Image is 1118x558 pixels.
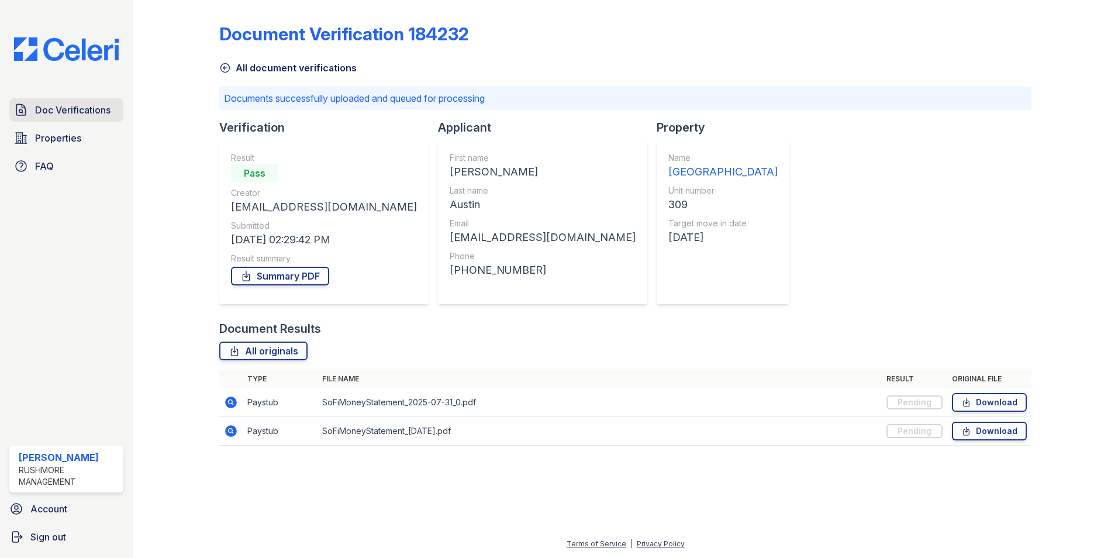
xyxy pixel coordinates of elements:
[668,152,778,180] a: Name [GEOGRAPHIC_DATA]
[35,131,81,145] span: Properties
[231,164,278,182] div: Pass
[243,417,318,446] td: Paystub
[952,422,1027,440] a: Download
[886,395,943,409] div: Pending
[231,253,417,264] div: Result summary
[318,417,882,446] td: SoFiMoneyStatement_[DATE].pdf
[952,393,1027,412] a: Download
[947,370,1031,388] th: Original file
[5,525,128,549] a: Sign out
[668,197,778,213] div: 309
[231,187,417,199] div: Creator
[19,450,119,464] div: [PERSON_NAME]
[450,229,636,246] div: [EMAIL_ADDRESS][DOMAIN_NAME]
[224,91,1027,105] p: Documents successfully uploaded and queued for processing
[219,23,469,44] div: Document Verification 184232
[9,126,123,150] a: Properties
[450,197,636,213] div: Austin
[630,539,633,548] div: |
[450,185,636,197] div: Last name
[9,98,123,122] a: Doc Verifications
[882,370,947,388] th: Result
[243,370,318,388] th: Type
[231,199,417,215] div: [EMAIL_ADDRESS][DOMAIN_NAME]
[35,103,111,117] span: Doc Verifications
[19,464,119,488] div: Rushmore Management
[668,218,778,229] div: Target move in date
[318,370,882,388] th: File name
[243,388,318,417] td: Paystub
[219,342,308,360] a: All originals
[450,152,636,164] div: First name
[219,61,357,75] a: All document verifications
[318,388,882,417] td: SoFiMoneyStatement_2025-07-31_0.pdf
[668,185,778,197] div: Unit number
[657,119,799,136] div: Property
[231,267,329,285] a: Summary PDF
[219,119,438,136] div: Verification
[668,152,778,164] div: Name
[5,497,128,521] a: Account
[637,539,685,548] a: Privacy Policy
[231,232,417,248] div: [DATE] 02:29:42 PM
[231,220,417,232] div: Submitted
[219,321,321,337] div: Document Results
[450,218,636,229] div: Email
[30,530,66,544] span: Sign out
[450,164,636,180] div: [PERSON_NAME]
[450,250,636,262] div: Phone
[35,159,54,173] span: FAQ
[668,164,778,180] div: [GEOGRAPHIC_DATA]
[5,37,128,61] img: CE_Logo_Blue-a8612792a0a2168367f1c8372b55b34899dd931a85d93a1a3d3e32e68fde9ad4.png
[450,262,636,278] div: [PHONE_NUMBER]
[30,502,67,516] span: Account
[668,229,778,246] div: [DATE]
[231,152,417,164] div: Result
[886,424,943,438] div: Pending
[9,154,123,178] a: FAQ
[567,539,626,548] a: Terms of Service
[438,119,657,136] div: Applicant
